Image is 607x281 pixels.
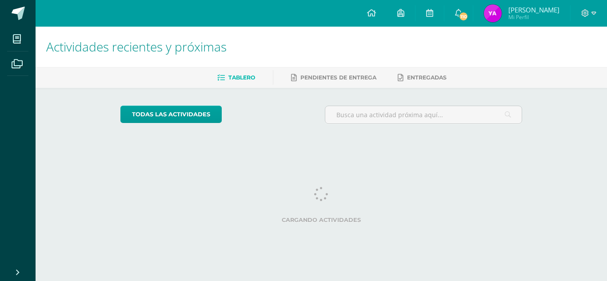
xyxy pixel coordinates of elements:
[407,74,447,81] span: Entregadas
[120,106,222,123] a: todas las Actividades
[46,38,227,55] span: Actividades recientes y próximas
[325,106,522,123] input: Busca una actividad próxima aquí...
[217,71,255,85] a: Tablero
[508,5,559,14] span: [PERSON_NAME]
[484,4,502,22] img: 7575a8a1c79c319b1cee695d012c06bb.png
[300,74,376,81] span: Pendientes de entrega
[459,12,468,21] span: 110
[228,74,255,81] span: Tablero
[508,13,559,21] span: Mi Perfil
[291,71,376,85] a: Pendientes de entrega
[398,71,447,85] a: Entregadas
[120,217,523,223] label: Cargando actividades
